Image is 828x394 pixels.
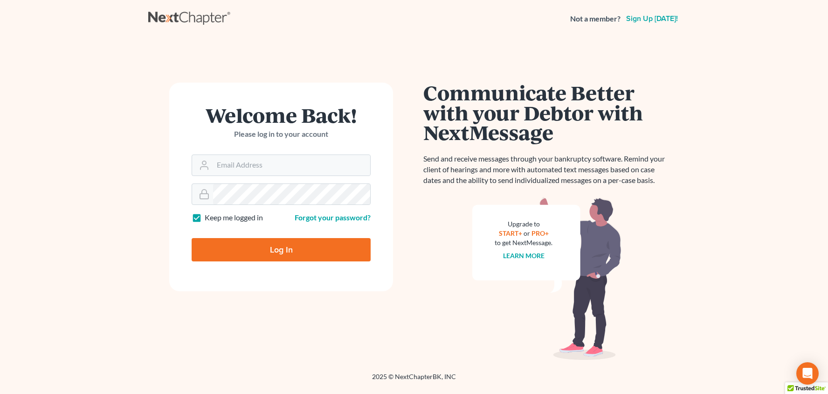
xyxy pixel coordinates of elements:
a: PRO+ [531,229,549,237]
h1: Welcome Back! [192,105,371,125]
div: Open Intercom Messenger [796,362,819,385]
h1: Communicate Better with your Debtor with NextMessage [423,83,670,142]
a: START+ [499,229,522,237]
div: 2025 © NextChapterBK, INC [148,372,680,389]
label: Keep me logged in [205,212,263,223]
input: Log In [192,238,371,261]
p: Please log in to your account [192,129,371,140]
div: to get NextMessage. [495,238,552,247]
p: Send and receive messages through your bankruptcy software. Remind your client of hearings and mo... [423,154,670,186]
div: Upgrade to [495,219,552,229]
a: Forgot your password? [295,213,371,222]
strong: Not a member? [570,14,621,24]
input: Email Address [213,155,370,176]
img: nextmessage_bg-59042aed3d76b12b5cd301f8e5b87938c9018125f34e5fa2b7a6b67550977c72.svg [472,197,621,360]
a: Learn more [503,252,545,260]
a: Sign up [DATE]! [624,15,680,22]
span: or [524,229,530,237]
